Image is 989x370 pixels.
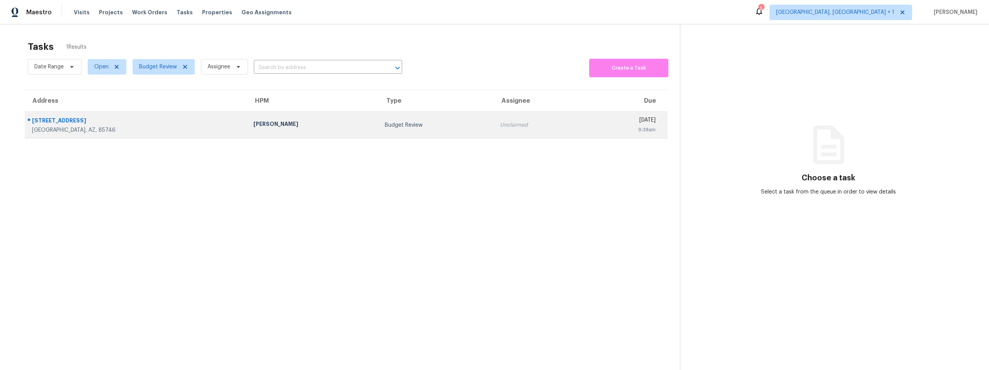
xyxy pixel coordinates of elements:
div: [DATE] [592,116,656,126]
span: 1 Results [66,43,87,51]
span: Tasks [177,10,193,15]
h2: Tasks [28,43,54,51]
div: [PERSON_NAME] [253,120,372,130]
div: Select a task from the queue in order to view details [754,188,903,196]
span: Maestro [26,8,52,16]
button: Open [392,63,403,73]
button: Create a Task [589,59,668,77]
th: Due [586,90,668,112]
th: Type [379,90,494,112]
span: Visits [74,8,90,16]
span: Projects [99,8,123,16]
div: 5 [758,5,764,12]
div: [STREET_ADDRESS] [32,117,241,126]
span: [PERSON_NAME] [931,8,977,16]
div: Unclaimed [500,121,580,129]
th: HPM [247,90,379,112]
span: Geo Assignments [241,8,292,16]
span: Work Orders [132,8,167,16]
div: 9:38am [592,126,656,134]
div: [GEOGRAPHIC_DATA], AZ, 85746 [32,126,241,134]
span: Budget Review [139,63,177,71]
span: Date Range [34,63,64,71]
div: Budget Review [385,121,488,129]
span: Create a Task [593,64,664,73]
th: Assignee [494,90,586,112]
input: Search by address [254,62,381,74]
span: Open [94,63,109,71]
th: Address [25,90,247,112]
span: Assignee [207,63,230,71]
span: [GEOGRAPHIC_DATA], [GEOGRAPHIC_DATA] + 1 [776,8,894,16]
span: Properties [202,8,232,16]
h3: Choose a task [802,174,855,182]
